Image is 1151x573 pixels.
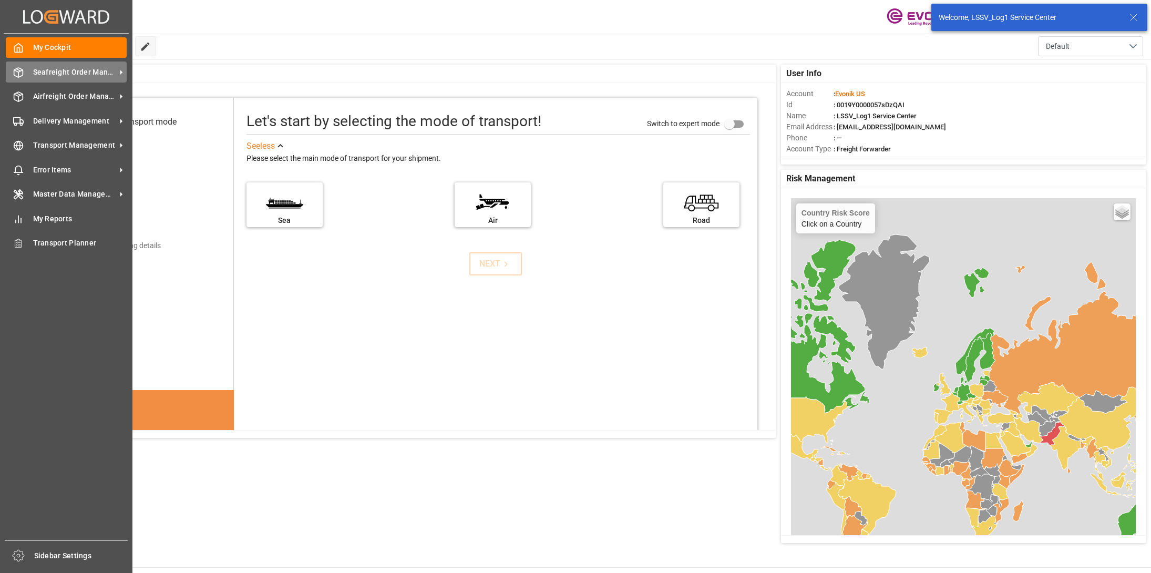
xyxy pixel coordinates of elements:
[669,215,734,226] div: Road
[6,37,127,58] a: My Cockpit
[835,90,865,98] span: Evonik US
[786,67,821,80] span: User Info
[786,172,855,185] span: Risk Management
[33,213,127,224] span: My Reports
[33,189,116,200] span: Master Data Management
[469,252,522,275] button: NEXT
[33,42,127,53] span: My Cockpit
[246,110,541,132] div: Let's start by selecting the mode of transport!
[6,208,127,229] a: My Reports
[786,121,834,132] span: Email Address
[786,132,834,144] span: Phone
[479,258,511,270] div: NEXT
[460,215,526,226] div: Air
[95,240,161,251] div: Add shipping details
[887,8,955,26] img: Evonik-brand-mark-Deep-Purple-RGB.jpeg_1700498283.jpeg
[34,550,128,561] span: Sidebar Settings
[834,123,946,131] span: : [EMAIL_ADDRESS][DOMAIN_NAME]
[1038,36,1143,56] button: open menu
[1114,203,1131,220] a: Layers
[59,427,234,449] div: DID YOU KNOW?
[246,152,750,165] div: Please select the main mode of transport for your shipment.
[252,215,317,226] div: Sea
[834,112,917,120] span: : LSSV_Log1 Service Center
[33,140,116,151] span: Transport Management
[786,110,834,121] span: Name
[33,165,116,176] span: Error Items
[834,90,865,98] span: :
[33,67,116,78] span: Seafreight Order Management
[939,12,1119,23] div: Welcome, LSSV_Log1 Service Center
[6,233,127,253] a: Transport Planner
[786,88,834,99] span: Account
[33,238,127,249] span: Transport Planner
[33,91,116,102] span: Airfreight Order Management
[33,116,116,127] span: Delivery Management
[834,101,905,109] span: : 0019Y0000057sDzQAI
[834,134,842,142] span: : —
[1046,41,1070,52] span: Default
[95,116,177,128] div: Select transport mode
[834,145,891,153] span: : Freight Forwarder
[647,119,720,128] span: Switch to expert mode
[246,140,275,152] div: See less
[801,209,870,217] h4: Country Risk Score
[801,209,870,228] div: Click on a Country
[786,144,834,155] span: Account Type
[786,99,834,110] span: Id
